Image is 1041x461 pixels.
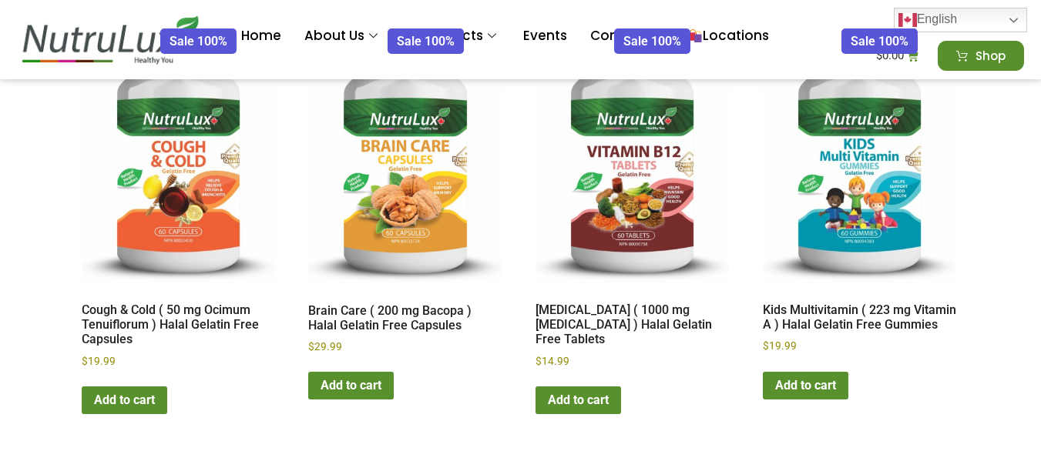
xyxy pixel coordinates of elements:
a: English [894,8,1027,32]
bdi: 19.99 [82,355,116,367]
a: Add to cart: “Cough & Cold ( 50 mg Ocimum Tenuiflorum ) Halal Gelatin Free Capsules” [82,386,167,414]
span: $ [536,355,542,367]
a: Events [512,5,579,67]
a: Add to cart: “Kids Multivitamin ( 223 mg Vitamin A ) Halal Gelatin Free Gummies” [763,372,848,399]
h2: Kids Multivitamin ( 223 mg Vitamin A ) Halal Gelatin Free Gummies [763,296,956,338]
bdi: 19.99 [763,339,797,352]
a: Add to cart: “Brain Care ( 200 mg Bacopa ) Halal Gelatin Free Capsules” [308,372,394,399]
img: Vitamin B12 ( 1000 mg Vitamin B12 ) Halal Gelatin Free Tablets [536,18,729,284]
img: 🛍️ [689,29,702,42]
a: Sale 100% [MEDICAL_DATA] ( 1000 mg [MEDICAL_DATA] ) Halal Gelatin Free Tablets $14.99 [536,18,729,369]
a: Home [230,5,293,67]
h2: Cough & Cold ( 50 mg Ocimum Tenuiflorum ) Halal Gelatin Free Capsules [82,296,275,353]
h2: [MEDICAL_DATA] ( 1000 mg [MEDICAL_DATA] ) Halal Gelatin Free Tablets [536,296,729,353]
a: All Products [393,5,512,67]
span: Shop [976,50,1006,62]
bdi: 14.99 [536,355,569,367]
a: Sale 100% Cough & Cold ( 50 mg Ocimum Tenuiflorum ) Halal Gelatin Free Capsules $19.99 [82,18,275,369]
a: Locations [677,5,781,67]
a: Add to cart: “Vitamin B12 ( 1000 mg Vitamin B12 ) Halal Gelatin Free Tablets” [536,386,621,414]
span: $ [308,340,314,352]
h2: Brain Care ( 200 mg Bacopa ) Halal Gelatin Free Capsules [308,297,502,339]
img: Brain Care ( 200 mg Bacopa ) Halal Gelatin Free Capsules [308,18,502,284]
img: Kids Multivitamin ( 223 mg Vitamin A ) Halal Gelatin Free Gummies [763,18,956,284]
a: Shop [938,41,1024,71]
img: Cough & Cold ( 50 mg Ocimum Tenuiflorum ) Halal Gelatin Free Capsules [82,18,275,284]
img: en [898,11,917,29]
span: $ [82,355,88,367]
a: About Us [293,5,393,67]
span: $ [763,339,769,352]
a: Contact Us [579,5,677,67]
a: $0.00 [858,41,938,71]
a: Sale 100% Brain Care ( 200 mg Bacopa ) Halal Gelatin Free Capsules $29.99 [308,18,502,354]
bdi: 29.99 [308,340,342,352]
span: $ [876,48,882,62]
a: Sale 100% Kids Multivitamin ( 223 mg Vitamin A ) Halal Gelatin Free Gummies $19.99 [763,18,956,354]
bdi: 0.00 [876,48,904,62]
